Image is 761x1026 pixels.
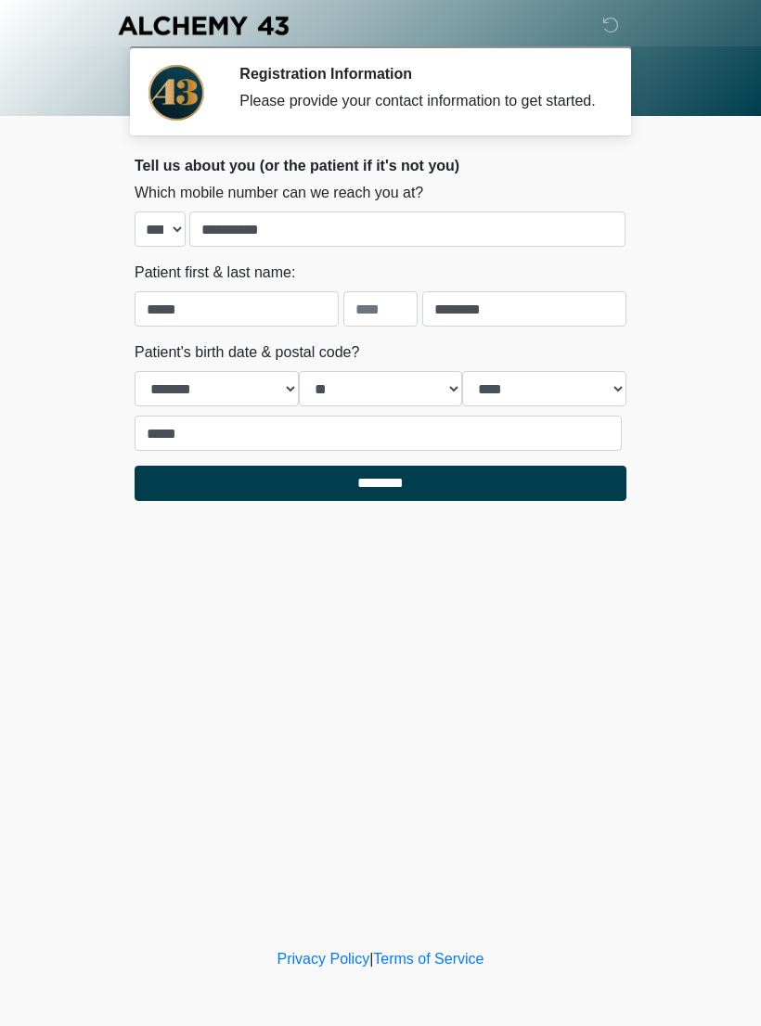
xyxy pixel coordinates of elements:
[369,951,373,967] a: |
[239,65,599,83] h2: Registration Information
[373,951,484,967] a: Terms of Service
[148,65,204,121] img: Agent Avatar
[135,182,423,204] label: Which mobile number can we reach you at?
[135,157,626,174] h2: Tell us about you (or the patient if it's not you)
[277,951,370,967] a: Privacy Policy
[239,90,599,112] div: Please provide your contact information to get started.
[135,341,359,364] label: Patient's birth date & postal code?
[116,14,290,37] img: Alchemy 43 Logo
[135,262,295,284] label: Patient first & last name:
